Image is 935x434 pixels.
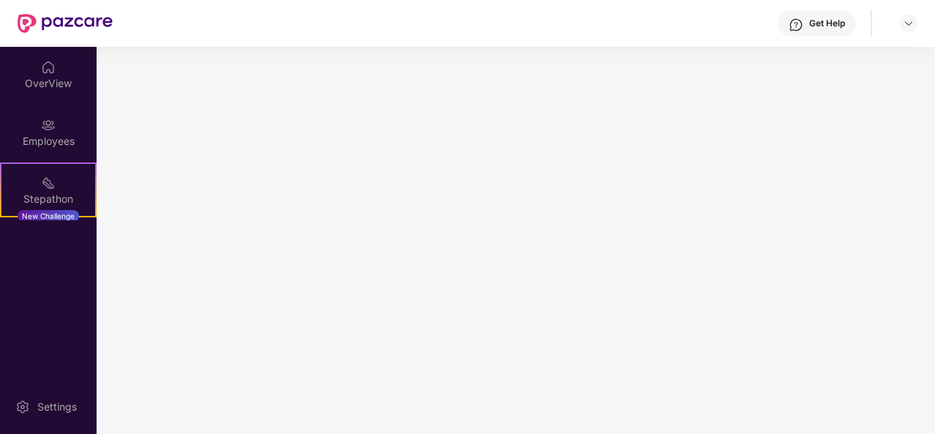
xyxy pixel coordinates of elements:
[789,18,803,32] img: svg+xml;base64,PHN2ZyBpZD0iSGVscC0zMngzMiIgeG1sbnM9Imh0dHA6Ly93d3cudzMub3JnLzIwMDAvc3ZnIiB3aWR0aD...
[41,176,56,190] img: svg+xml;base64,PHN2ZyB4bWxucz0iaHR0cDovL3d3dy53My5vcmcvMjAwMC9zdmciIHdpZHRoPSIyMSIgaGVpZ2h0PSIyMC...
[41,118,56,132] img: svg+xml;base64,PHN2ZyBpZD0iRW1wbG95ZWVzIiB4bWxucz0iaHR0cDovL3d3dy53My5vcmcvMjAwMC9zdmciIHdpZHRoPS...
[18,14,113,33] img: New Pazcare Logo
[809,18,845,29] div: Get Help
[18,210,79,222] div: New Challenge
[903,18,915,29] img: svg+xml;base64,PHN2ZyBpZD0iRHJvcGRvd24tMzJ4MzIiIHhtbG5zPSJodHRwOi8vd3d3LnczLm9yZy8yMDAwL3N2ZyIgd2...
[33,400,81,414] div: Settings
[41,60,56,75] img: svg+xml;base64,PHN2ZyBpZD0iSG9tZSIgeG1sbnM9Imh0dHA6Ly93d3cudzMub3JnLzIwMDAvc3ZnIiB3aWR0aD0iMjAiIG...
[1,192,95,206] div: Stepathon
[15,400,30,414] img: svg+xml;base64,PHN2ZyBpZD0iU2V0dGluZy0yMHgyMCIgeG1sbnM9Imh0dHA6Ly93d3cudzMub3JnLzIwMDAvc3ZnIiB3aW...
